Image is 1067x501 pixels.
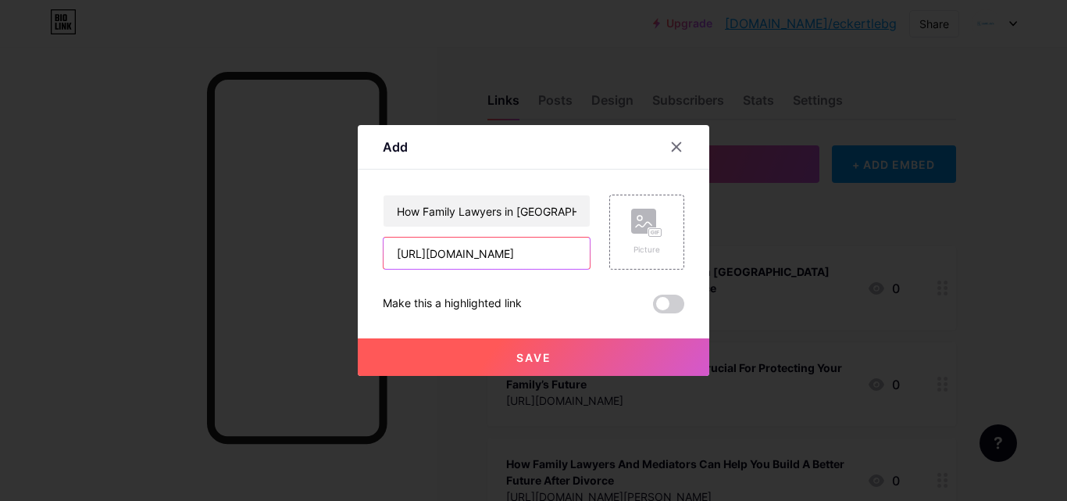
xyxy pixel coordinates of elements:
div: Picture [631,244,662,256]
input: Title [384,195,590,227]
input: URL [384,238,590,269]
div: Add [383,138,408,156]
span: Save [516,351,551,364]
button: Save [358,338,709,376]
div: Make this a highlighted link [383,295,522,313]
